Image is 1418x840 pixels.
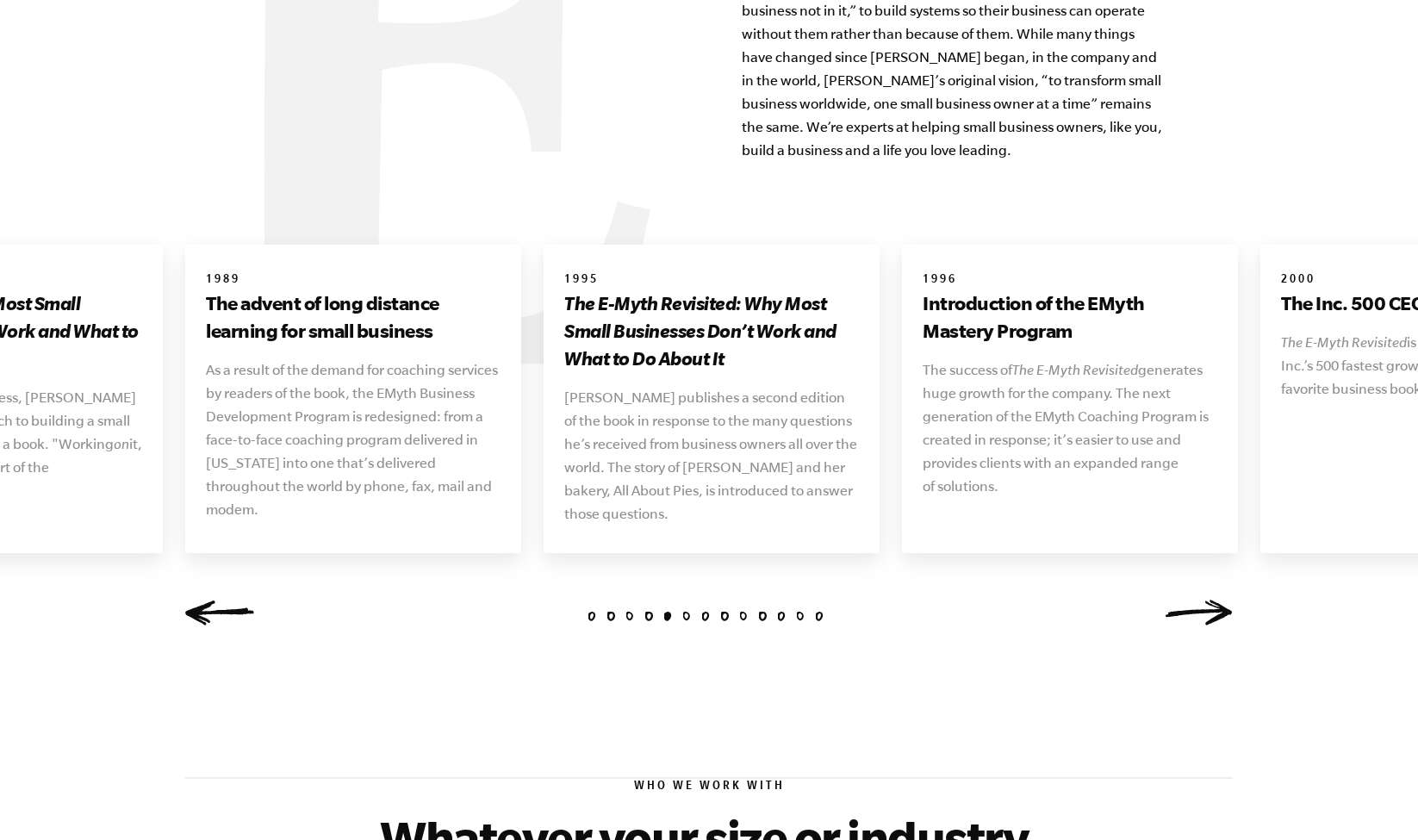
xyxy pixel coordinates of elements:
[114,436,129,451] i: on
[923,272,1217,289] h6: 1996
[564,272,859,289] h6: 1995
[1281,334,1407,350] i: The E-Myth Revisited
[564,386,859,526] p: [PERSON_NAME] publishes a second edition of the book in response to the many questions he’s recei...
[923,358,1217,498] p: The success of generates huge growth for the company. The next generation of the EMyth Coaching P...
[206,272,501,289] h6: 1989
[1012,362,1138,377] i: The E-Myth Revisited
[185,600,254,625] a: Previous
[1164,600,1233,625] a: Next
[206,358,501,521] p: As a result of the demand for coaching services by readers of the book, the EMyth Business Develo...
[206,289,501,345] h3: The advent of long distance learning for small business
[923,289,1217,345] h3: Introduction of the EMyth Mastery Program
[1332,757,1418,840] iframe: Chat Widget
[564,292,836,369] i: The E-Myth Revisited: Why Most Small Businesses Don’t Work and What to Do About It
[185,779,1233,796] h6: Who We Work With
